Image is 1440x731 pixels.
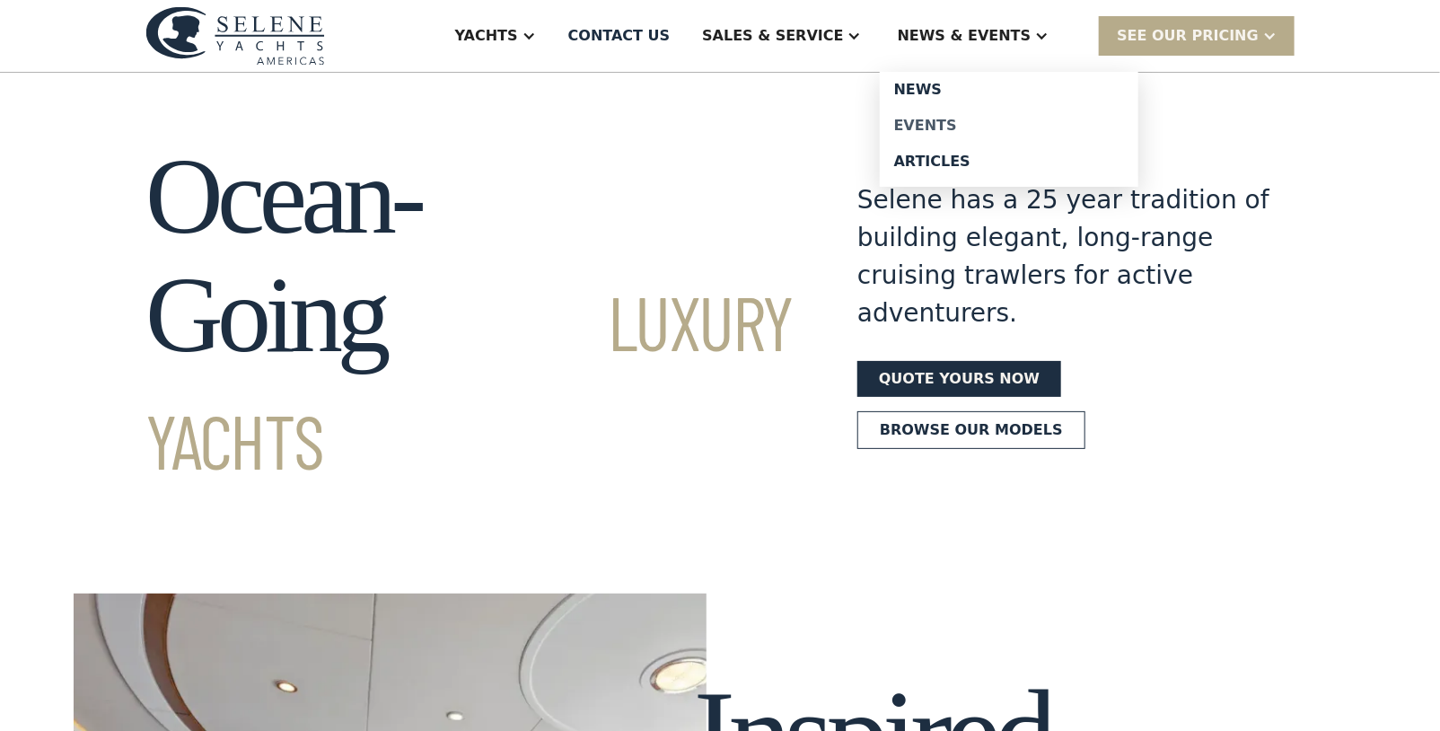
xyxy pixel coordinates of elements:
a: Articles [880,144,1138,180]
div: Sales & Service [702,25,843,47]
a: Events [880,108,1138,144]
div: Selene has a 25 year tradition of building elegant, long-range cruising trawlers for active adven... [857,181,1270,332]
a: Quote yours now [857,361,1061,397]
div: News [894,83,1124,97]
div: SEE Our Pricing [1099,16,1295,55]
img: logo [145,6,325,65]
a: Browse our models [857,411,1085,449]
div: SEE Our Pricing [1117,25,1259,47]
h1: Ocean-Going [145,137,793,493]
nav: News & EVENTS [880,72,1138,187]
div: Articles [894,154,1124,169]
a: News [880,72,1138,108]
div: Contact US [568,25,671,47]
div: Events [894,119,1124,133]
div: News & EVENTS [898,25,1032,47]
span: Luxury Yachts [145,276,793,485]
div: Yachts [455,25,518,47]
